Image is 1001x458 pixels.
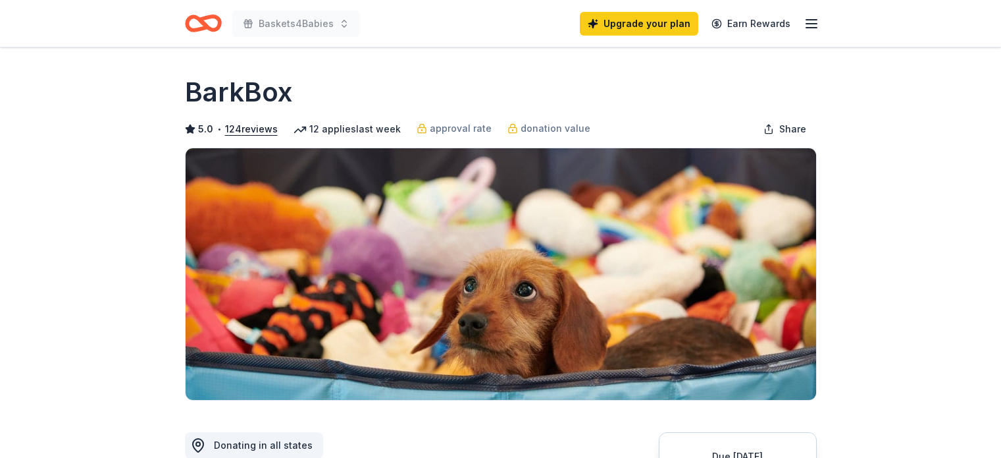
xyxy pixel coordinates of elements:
a: approval rate [417,121,492,136]
img: Image for BarkBox [186,148,816,400]
span: Share [779,121,806,137]
a: Home [185,8,222,39]
a: Earn Rewards [704,12,798,36]
span: Baskets4Babies [259,16,334,32]
a: Upgrade your plan [580,12,698,36]
span: 5.0 [198,121,213,137]
button: Share [753,116,817,142]
button: Baskets4Babies [232,11,360,37]
button: 124reviews [225,121,278,137]
div: 12 applies last week [294,121,401,137]
a: donation value [507,121,590,136]
span: donation value [521,121,590,136]
span: approval rate [430,121,492,136]
span: • [217,124,221,134]
span: Donating in all states [214,440,313,451]
h1: BarkBox [185,74,292,111]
